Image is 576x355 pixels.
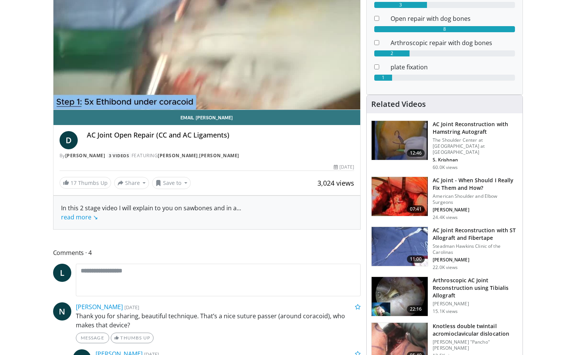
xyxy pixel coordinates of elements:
[158,152,198,159] a: [PERSON_NAME]
[433,339,518,351] p: [PERSON_NAME] "Pancho" [PERSON_NAME]
[385,14,521,23] dd: Open repair with dog bones
[433,193,518,205] p: American Shoulder and Elbow Surgeons
[407,205,425,213] span: 07:41
[111,333,154,343] a: Thumbs Up
[407,149,425,157] span: 12:46
[371,227,518,271] a: 11:00 AC Joint Reconstruction with ST Allograft and Fibertape Steadman Hawkins Clinic of the Caro...
[433,308,458,314] p: 15.1K views
[76,333,109,343] a: Message
[407,255,425,263] span: 11:00
[433,243,518,255] p: Steadman Hawkins Clinic of the Carolinas
[60,177,111,189] a: 17 Thumbs Up
[61,204,241,221] span: ...
[371,277,518,317] a: 22:16 Arthroscopic AC Joint Reconstruction using Tibialis Allograft [PERSON_NAME] 15.1K views
[60,131,78,149] a: D
[374,75,392,81] div: 1
[76,303,123,311] a: [PERSON_NAME]
[407,305,425,313] span: 22:16
[334,164,354,170] div: [DATE]
[107,152,132,159] a: 3 Videos
[53,110,361,125] a: Email [PERSON_NAME]
[61,213,98,221] a: read more ↘
[433,277,518,299] h3: Arthroscopic AC Joint Reconstruction using Tibialis Allograft
[114,177,149,189] button: Share
[433,301,518,307] p: [PERSON_NAME]
[374,2,427,8] div: 3
[372,227,428,266] img: 325549_0000_1.png.150x105_q85_crop-smart_upscale.jpg
[317,178,354,188] span: 3,024 views
[53,264,71,282] a: L
[374,26,515,32] div: 8
[433,207,518,213] p: [PERSON_NAME]
[372,121,428,160] img: 134172_0000_1.png.150x105_q85_crop-smart_upscale.jpg
[433,214,458,221] p: 24.4K views
[433,157,518,163] p: S. Krishnan
[371,120,518,170] a: 12:46 AC Joint Reconstruction with Hamstring Autograft The Shoulder Center at [GEOGRAPHIC_DATA] a...
[433,322,518,338] h3: Knotless double twintail acromioclavicular dislocation
[53,248,361,258] span: Comments 4
[61,203,353,222] div: In this 2 stage video I will explain to you on sawbones and in a
[199,152,239,159] a: [PERSON_NAME]
[433,227,518,242] h3: AC Joint Reconstruction with ST Allograft and Fibertape
[152,177,191,189] button: Save to
[124,304,139,311] small: [DATE]
[385,38,521,47] dd: Arthroscopic repair with dog bones
[433,164,458,170] p: 60.0K views
[53,302,71,321] a: N
[433,257,518,263] p: [PERSON_NAME]
[371,100,426,109] h4: Related Videos
[371,177,518,221] a: 07:41 AC Joint - When Should I Really Fix Them and How? American Shoulder and Elbow Surgeons [PER...
[385,63,521,72] dd: plate fixation
[433,120,518,136] h3: AC Joint Reconstruction with Hamstring Autograft
[374,50,410,56] div: 2
[65,152,105,159] a: [PERSON_NAME]
[60,152,355,159] div: By FEATURING ,
[433,177,518,192] h3: AC Joint - When Should I Really Fix Them and How?
[372,277,428,316] img: 579723_3.png.150x105_q85_crop-smart_upscale.jpg
[76,311,361,330] p: Thank you for sharing, beautiful technique. That’s a nice suture passer (around coracoid), who ma...
[433,264,458,271] p: 22.0K views
[372,177,428,216] img: mazz_3.png.150x105_q85_crop-smart_upscale.jpg
[87,131,355,139] h4: AC Joint Open Repair (CC and AC Ligaments)
[71,179,77,186] span: 17
[433,137,518,155] p: The Shoulder Center at [GEOGRAPHIC_DATA] at [GEOGRAPHIC_DATA]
